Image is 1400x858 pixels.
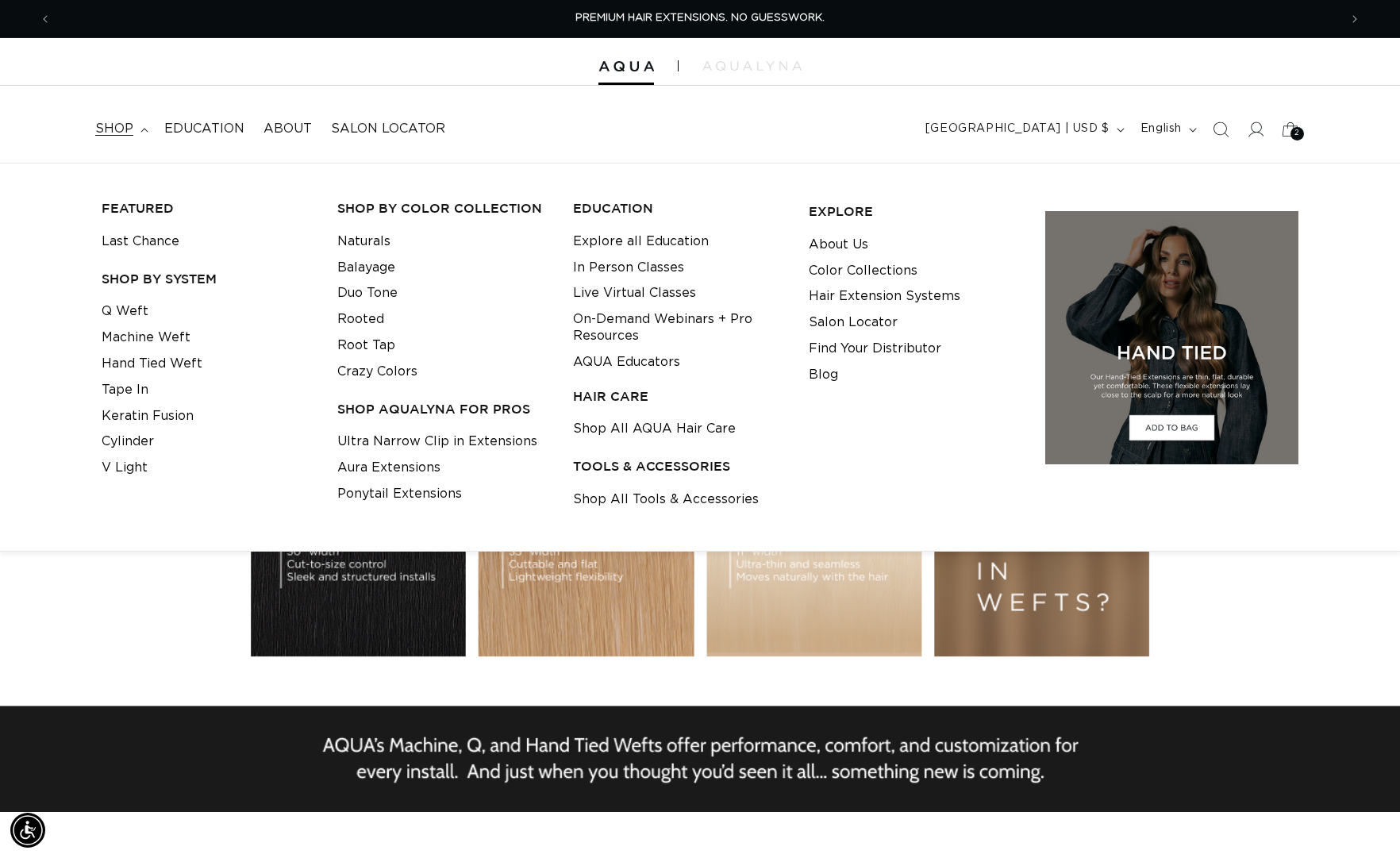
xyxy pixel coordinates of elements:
a: Root Tap [337,333,395,359]
a: Ponytail Extensions [337,481,462,507]
a: Find Your Distributor [809,336,941,362]
div: Accessibility Menu [10,813,45,848]
a: Blog [809,362,838,388]
a: Salon Locator [321,111,455,147]
a: Q Weft [102,298,148,325]
iframe: Chat Widget [1321,782,1400,858]
a: Rooted [337,306,384,333]
a: Machine Weft [102,325,190,351]
a: Education [155,111,254,147]
a: In Person Classes [573,255,684,281]
a: Hair Extension Systems [809,283,960,310]
h3: Shop by Color Collection [337,200,548,217]
button: [GEOGRAPHIC_DATA] | USD $ [916,114,1131,144]
a: On-Demand Webinars + Pro Resources [573,306,784,349]
button: English [1131,114,1203,144]
button: Previous announcement [28,4,63,34]
a: AQUA Educators [573,349,680,375]
span: English [1140,121,1182,137]
a: Explore all Education [573,229,709,255]
a: Hand Tied Weft [102,351,202,377]
h3: Shop AquaLyna for Pros [337,401,548,417]
span: PREMIUM HAIR EXTENSIONS. NO GUESSWORK. [575,13,825,23]
a: Tape In [102,377,148,403]
h3: TOOLS & ACCESSORIES [573,458,784,475]
a: Duo Tone [337,280,398,306]
summary: shop [86,111,155,147]
a: Color Collections [809,258,917,284]
a: Keratin Fusion [102,403,194,429]
span: Education [164,121,244,137]
img: Aqua Hair Extensions [598,61,654,72]
a: Crazy Colors [337,359,417,385]
a: Cylinder [102,429,154,455]
img: aqualyna.com [702,61,802,71]
a: Balayage [337,255,395,281]
span: shop [95,121,133,137]
h3: SHOP BY SYSTEM [102,271,313,287]
a: Salon Locator [809,310,898,336]
a: About [254,111,321,147]
a: Last Chance [102,229,179,255]
button: Next announcement [1337,4,1372,34]
a: Ultra Narrow Clip in Extensions [337,429,537,455]
a: V Light [102,455,148,481]
a: Shop All AQUA Hair Care [573,416,736,442]
a: Aura Extensions [337,455,440,481]
a: About Us [809,232,868,258]
a: Live Virtual Classes [573,280,696,306]
a: Shop All Tools & Accessories [573,487,759,513]
span: [GEOGRAPHIC_DATA] | USD $ [925,121,1110,137]
h3: HAIR CARE [573,388,784,405]
span: 2 [1294,127,1300,140]
a: Naturals [337,229,390,255]
span: About [263,121,312,137]
span: Salon Locator [331,121,445,137]
summary: Search [1203,112,1238,147]
h3: EXPLORE [809,203,1020,220]
h3: FEATURED [102,200,313,217]
h3: EDUCATION [573,200,784,217]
